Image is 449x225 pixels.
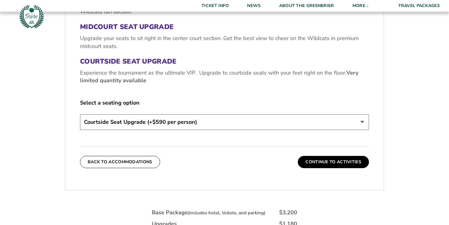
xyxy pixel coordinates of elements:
[80,99,369,107] label: Select a seating option
[298,156,369,168] button: Continue To Activities
[80,69,369,84] p: Experience the tournament as the ultimate VIP. Upgrade to courtside seats with your feet right on...
[80,69,358,84] strong: Very limited quantity available
[188,210,265,216] small: (includes hotel, tickets, and parking)
[152,209,265,216] div: Base Package
[80,35,369,50] p: Upgrade your seats to sit right in the center court section. Get the best view to cheer on the Wi...
[279,209,297,216] div: $3,200
[80,57,369,65] h3: Courtside Seat Upgrade
[18,3,45,30] img: Greenbrier Tip-Off
[80,23,369,31] h3: Midcourt Seat Upgrade
[80,156,160,168] button: Back To Accommodations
